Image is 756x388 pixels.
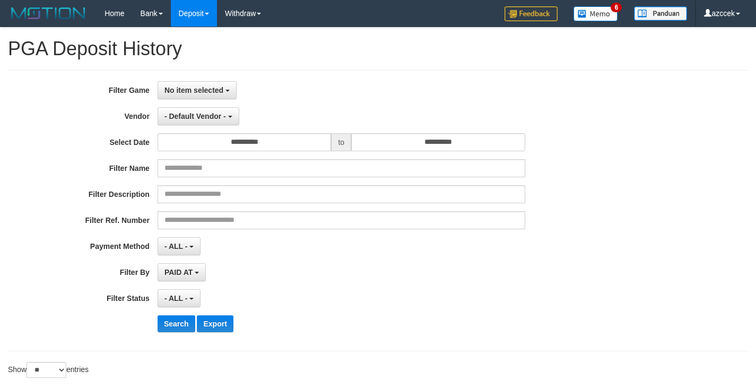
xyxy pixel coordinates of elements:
button: - ALL - [158,289,201,307]
img: Button%20Memo.svg [573,6,618,21]
span: No item selected [164,86,223,94]
span: - Default Vendor - [164,112,226,120]
img: MOTION_logo.png [8,5,89,21]
select: Showentries [27,362,66,378]
img: panduan.png [634,6,687,21]
button: No item selected [158,81,237,99]
span: to [331,133,351,151]
span: 6 [611,3,622,12]
span: - ALL - [164,294,188,303]
img: Feedback.jpg [505,6,558,21]
label: Show entries [8,362,89,378]
button: Export [197,315,233,332]
h1: PGA Deposit History [8,38,748,59]
span: - ALL - [164,242,188,251]
span: PAID AT [164,268,193,277]
button: - ALL - [158,237,201,255]
button: Search [158,315,195,332]
button: - Default Vendor - [158,107,239,125]
button: PAID AT [158,263,206,281]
